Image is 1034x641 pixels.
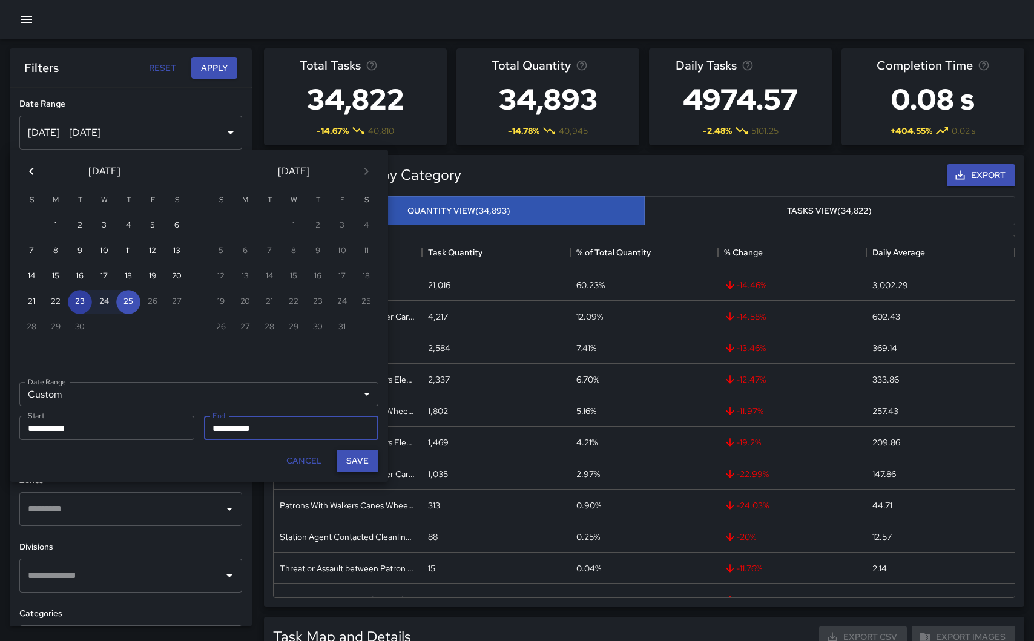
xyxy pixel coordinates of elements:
[140,239,165,263] button: 12
[92,290,116,314] button: 24
[142,188,163,212] span: Friday
[88,163,120,180] span: [DATE]
[278,163,310,180] span: [DATE]
[116,239,140,263] button: 11
[44,290,68,314] button: 22
[92,265,116,289] button: 17
[28,376,66,387] label: Date Range
[92,214,116,238] button: 3
[140,265,165,289] button: 19
[283,188,305,212] span: Wednesday
[69,188,91,212] span: Tuesday
[337,450,378,472] button: Save
[116,214,140,238] button: 4
[19,265,44,289] button: 14
[44,214,68,238] button: 1
[212,410,225,421] label: End
[19,290,44,314] button: 21
[93,188,115,212] span: Wednesday
[116,290,140,314] button: 25
[282,450,327,472] button: Cancel
[165,265,189,289] button: 20
[19,159,44,183] button: Previous month
[166,188,188,212] span: Saturday
[21,188,42,212] span: Sunday
[307,188,329,212] span: Thursday
[116,265,140,289] button: 18
[68,239,92,263] button: 9
[44,239,68,263] button: 8
[44,265,68,289] button: 15
[210,188,232,212] span: Sunday
[19,382,378,406] div: Custom
[165,214,189,238] button: 6
[68,214,92,238] button: 2
[258,188,280,212] span: Tuesday
[28,410,44,421] label: Start
[140,214,165,238] button: 5
[234,188,256,212] span: Monday
[165,239,189,263] button: 13
[68,265,92,289] button: 16
[92,239,116,263] button: 10
[19,239,44,263] button: 7
[117,188,139,212] span: Thursday
[68,290,92,314] button: 23
[45,188,67,212] span: Monday
[331,188,353,212] span: Friday
[355,188,377,212] span: Saturday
